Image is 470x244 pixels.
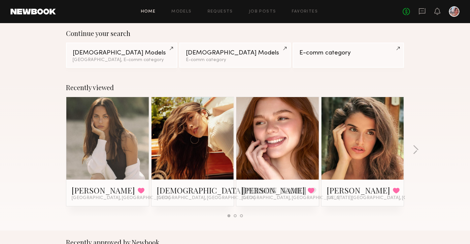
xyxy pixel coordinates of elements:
a: [PERSON_NAME] [242,185,305,195]
div: [DEMOGRAPHIC_DATA] Models [186,50,284,56]
div: [DEMOGRAPHIC_DATA] Models [73,50,171,56]
div: Recently viewed [66,84,404,91]
a: [DEMOGRAPHIC_DATA] ModelsE-comm category [179,43,290,68]
a: Home [141,10,156,14]
a: Favorites [292,10,318,14]
a: [DEMOGRAPHIC_DATA][PERSON_NAME] [157,185,307,195]
a: [PERSON_NAME] [327,185,390,195]
a: [PERSON_NAME] [72,185,135,195]
a: Requests [208,10,233,14]
a: E-comm category [293,43,404,68]
div: [GEOGRAPHIC_DATA], E-comm category [73,58,171,62]
span: [US_STATE][GEOGRAPHIC_DATA], [GEOGRAPHIC_DATA] [327,195,450,201]
span: [GEOGRAPHIC_DATA], [GEOGRAPHIC_DATA] [242,195,340,201]
a: Job Posts [249,10,276,14]
div: E-comm category [186,58,284,62]
div: E-comm category [299,50,397,56]
span: [GEOGRAPHIC_DATA], [GEOGRAPHIC_DATA] [72,195,170,201]
span: [GEOGRAPHIC_DATA], [GEOGRAPHIC_DATA] [157,195,255,201]
a: [DEMOGRAPHIC_DATA] Models[GEOGRAPHIC_DATA], E-comm category [66,43,177,68]
div: Continue your search [66,29,404,37]
a: Models [171,10,191,14]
